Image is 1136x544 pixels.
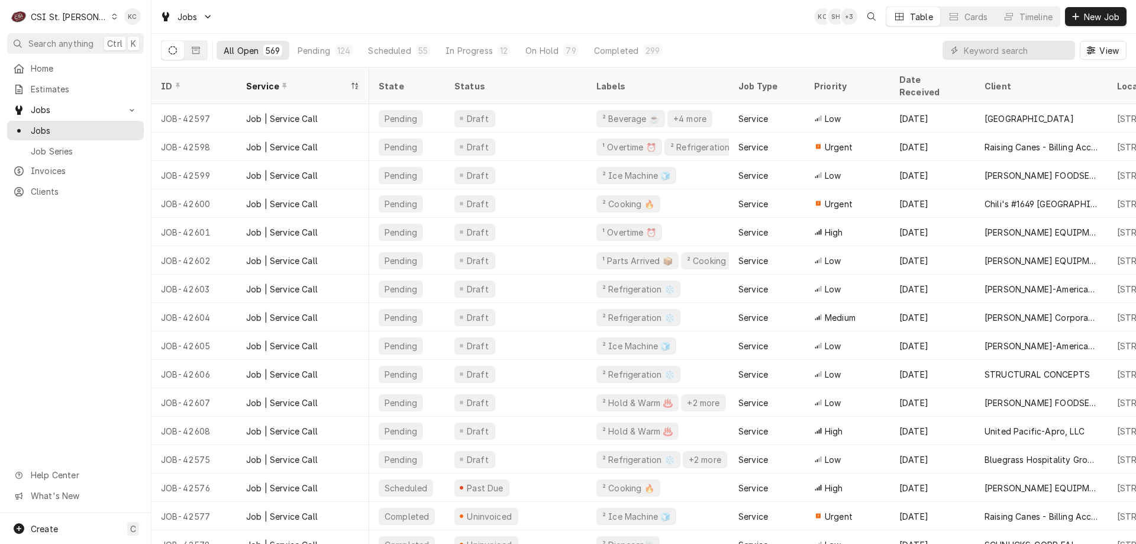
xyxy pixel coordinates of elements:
div: SH [828,8,844,25]
div: Pending [383,141,418,153]
a: Go to Jobs [7,100,144,120]
div: ² Hold & Warm ♨️ [601,397,674,409]
span: Estimates [31,83,138,95]
a: Estimates [7,79,144,99]
div: ID [161,80,225,92]
div: Job | Service Call [246,510,318,523]
div: Pending [383,198,418,210]
div: Job | Service Call [246,198,318,210]
span: High [825,226,843,239]
div: Priority [814,80,878,92]
div: Service [738,340,768,352]
div: Draft [465,141,490,153]
div: ¹ Overtime ⏰ [601,141,657,153]
a: Jobs [7,121,144,140]
div: Sydney Hankins's Avatar [828,8,844,25]
div: Draft [465,425,490,437]
div: Past Due [466,482,505,494]
div: Pending [383,311,418,324]
div: ² Cooking 🔥 [601,482,656,494]
span: Home [31,62,138,75]
div: JOB-42604 [151,303,237,331]
div: [PERSON_NAME] EQUIPMENT MANUFACTURING [985,255,1098,267]
div: [DATE] [890,474,975,502]
div: JOB-42602 [151,246,237,275]
div: Service [738,510,768,523]
div: Uninvoiced [466,510,514,523]
div: Job | Service Call [246,482,318,494]
div: State [379,80,435,92]
div: [DATE] [890,246,975,275]
div: [DATE] [890,331,975,360]
div: ² Refrigeration ❄️ [669,141,744,153]
div: JOB-42575 [151,445,237,474]
div: KC [814,8,831,25]
div: Job | Service Call [246,169,318,182]
div: Draft [465,397,490,409]
div: ² Ice Machine 🧊 [601,340,672,352]
div: 12 [500,44,508,57]
span: Medium [825,311,856,324]
div: [DATE] [890,133,975,161]
div: Kelly Christen's Avatar [124,8,141,25]
button: View [1080,41,1127,60]
div: 299 [646,44,660,57]
a: Home [7,59,144,78]
div: [DATE] [890,218,975,246]
span: Low [825,112,841,125]
div: JOB-42577 [151,502,237,530]
div: [PERSON_NAME] FOODSERVICE [985,169,1098,182]
div: Job | Service Call [246,311,318,324]
span: Low [825,340,841,352]
div: JOB-42576 [151,474,237,502]
span: Jobs [177,11,198,23]
div: Completed [383,510,430,523]
div: [PERSON_NAME] EQUIPMENT MANUFACTURING [985,482,1098,494]
div: 55 [418,44,428,57]
div: Scheduled [383,482,428,494]
span: Help Center [31,469,137,481]
div: STRUCTURAL CONCEPTS [985,368,1090,381]
div: Job | Service Call [246,425,318,437]
div: JOB-42603 [151,275,237,303]
div: Date Received [899,73,963,98]
div: JOB-42600 [151,189,237,218]
div: Job | Service Call [246,226,318,239]
span: Low [825,368,841,381]
div: [DATE] [890,445,975,474]
div: [GEOGRAPHIC_DATA] [985,112,1074,125]
div: 79 [566,44,576,57]
div: United Pacific-Apro, LLC [985,425,1085,437]
div: JOB-42599 [151,161,237,189]
div: Job | Service Call [246,368,318,381]
div: Job | Service Call [246,397,318,409]
div: Pending [383,453,418,466]
div: Draft [465,340,490,352]
div: Draft [465,453,490,466]
span: Low [825,397,841,409]
div: Pending [383,397,418,409]
div: JOB-42607 [151,388,237,417]
div: Service [738,368,768,381]
div: ² Hold & Warm ♨️ [601,425,674,437]
div: Draft [465,112,490,125]
div: Service [738,283,768,295]
div: C [11,8,27,25]
div: +2 more [688,453,722,466]
div: Job | Service Call [246,283,318,295]
span: Urgent [825,510,853,523]
div: ² Refrigeration ❄️ [601,368,676,381]
span: Low [825,255,841,267]
div: Draft [465,311,490,324]
button: New Job [1065,7,1127,26]
div: ² Cooking 🔥 [686,255,740,267]
div: Pending [383,255,418,267]
div: Service [738,397,768,409]
span: Jobs [31,104,120,116]
div: ¹ Overtime ⏰ [601,226,657,239]
input: Keyword search [964,41,1069,60]
div: Draft [465,226,490,239]
a: Invoices [7,161,144,181]
div: Chili's #1649 [GEOGRAPHIC_DATA] [985,198,1098,210]
div: Status [454,80,575,92]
